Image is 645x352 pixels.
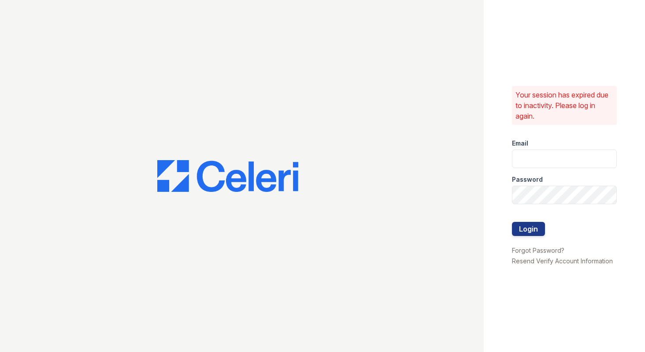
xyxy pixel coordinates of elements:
[512,247,564,254] a: Forgot Password?
[512,222,545,236] button: Login
[512,139,528,148] label: Email
[515,90,613,121] p: Your session has expired due to inactivity. Please log in again.
[512,257,613,265] a: Resend Verify Account Information
[157,160,298,192] img: CE_Logo_Blue-a8612792a0a2168367f1c8372b55b34899dd931a85d93a1a3d3e32e68fde9ad4.png
[512,175,543,184] label: Password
